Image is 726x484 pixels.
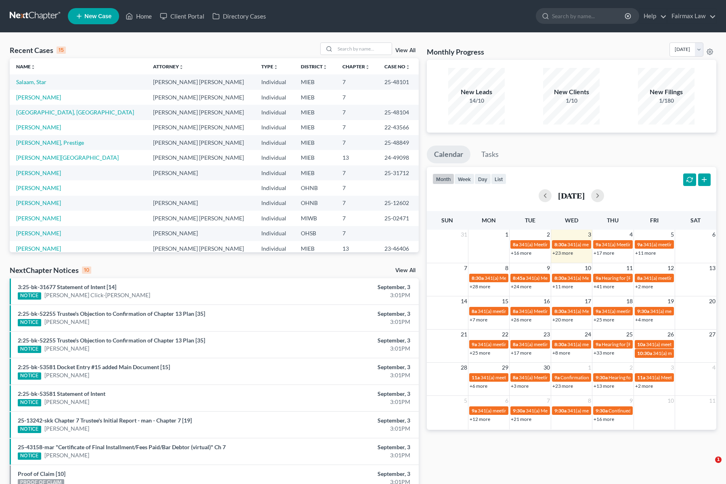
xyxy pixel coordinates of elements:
[122,9,156,23] a: Home
[336,241,378,256] td: 13
[711,230,716,239] span: 6
[470,416,490,422] a: +12 more
[567,408,645,414] span: 341(a) meeting for [PERSON_NAME]
[594,250,614,256] a: +17 more
[395,268,415,273] a: View All
[625,296,634,306] span: 18
[448,87,505,97] div: New Leads
[31,65,36,70] i: unfold_more
[543,363,551,372] span: 30
[44,425,89,433] a: [PERSON_NAME]
[596,275,601,281] span: 9a
[16,230,61,237] a: [PERSON_NAME]
[378,135,418,150] td: 25-48849
[405,65,410,70] i: unfold_more
[596,308,601,314] span: 9a
[18,283,116,290] a: 3:25-bk-31677 Statement of Intent [14]
[16,94,61,101] a: [PERSON_NAME]
[285,336,411,345] div: September, 3
[255,196,294,211] td: Individual
[255,90,294,105] td: Individual
[708,396,716,406] span: 11
[460,296,468,306] span: 14
[18,444,226,450] a: 25-43158-mar "Certificate of Final Installment/Fees Paid/Bar Debtor (virtual)" Ch 7
[285,451,411,459] div: 3:01PM
[567,308,693,314] span: 341(a) Meeting for [PERSON_NAME] and [PERSON_NAME]
[147,241,255,256] td: [PERSON_NAME] [PERSON_NAME]
[567,341,645,347] span: 341(a) meeting for [PERSON_NAME]
[294,150,336,165] td: MIEB
[560,374,705,380] span: Confirmation hearing for [DEMOGRAPHIC_DATA][PERSON_NAME]
[513,308,518,314] span: 8a
[18,310,205,317] a: 2:25-bk-52255 Trustee's Objection to Confirmation of Chapter 13 Plan [35]
[554,374,560,380] span: 9a
[44,291,150,299] a: [PERSON_NAME] Click-[PERSON_NAME]
[519,308,597,314] span: 341(a) Meeting for [PERSON_NAME]
[637,374,645,380] span: 11a
[255,150,294,165] td: Individual
[554,308,567,314] span: 8:30a
[463,263,468,273] span: 7
[179,65,184,70] i: unfold_more
[156,9,208,23] a: Client Portal
[336,211,378,226] td: 7
[637,275,642,281] span: 8a
[44,451,89,459] a: [PERSON_NAME]
[255,226,294,241] td: Individual
[16,139,84,146] a: [PERSON_NAME], Prestige
[448,97,505,105] div: 14/10
[594,350,614,356] a: +33 more
[285,416,411,425] div: September, 3
[44,318,89,326] a: [PERSON_NAME]
[336,120,378,135] td: 7
[470,383,487,389] a: +6 more
[602,275,707,281] span: Hearing for [PERSON_NAME] & [PERSON_NAME]
[552,317,573,323] a: +20 more
[378,211,418,226] td: 25-02471
[485,275,563,281] span: 341(a) Meeting for [PERSON_NAME]
[526,408,630,414] span: 341(a) Meeting of Creditors for [PERSON_NAME]
[427,47,484,57] h3: Monthly Progress
[285,291,411,299] div: 3:01PM
[255,135,294,150] td: Individual
[625,263,634,273] span: 11
[285,345,411,353] div: 3:01PM
[336,74,378,89] td: 7
[44,371,89,379] a: [PERSON_NAME]
[460,363,468,372] span: 28
[294,211,336,226] td: MIWB
[584,263,592,273] span: 10
[474,173,491,184] button: day
[511,317,531,323] a: +26 more
[273,65,278,70] i: unfold_more
[519,374,623,380] span: 341(a) Meeting of Creditors for [PERSON_NAME]
[596,374,608,380] span: 9:30a
[261,63,278,70] a: Typeunfold_more
[546,396,551,406] span: 7
[504,396,509,406] span: 6
[285,443,411,451] div: September, 3
[147,226,255,241] td: [PERSON_NAME]
[18,426,41,433] div: NOTICE
[147,120,255,135] td: [PERSON_NAME] [PERSON_NAME]
[472,275,484,281] span: 8:30a
[16,154,119,161] a: [PERSON_NAME][GEOGRAPHIC_DATA]
[596,241,601,247] span: 9a
[511,350,531,356] a: +17 more
[554,341,567,347] span: 8:30a
[511,283,531,290] a: +24 more
[10,265,91,275] div: NextChapter Notices
[667,330,675,339] span: 26
[567,275,693,281] span: 341(a) Meeting for [PERSON_NAME] and [PERSON_NAME]
[378,150,418,165] td: 24-49098
[335,43,392,55] input: Search by name...
[378,196,418,211] td: 25-12602
[635,383,653,389] a: +2 more
[635,283,653,290] a: +2 more
[625,330,634,339] span: 25
[513,275,525,281] span: 8:45a
[602,241,706,247] span: 341(a) Meeting of Creditors for [PERSON_NAME]
[285,283,411,291] div: September, 3
[635,317,653,323] a: +4 more
[454,173,474,184] button: week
